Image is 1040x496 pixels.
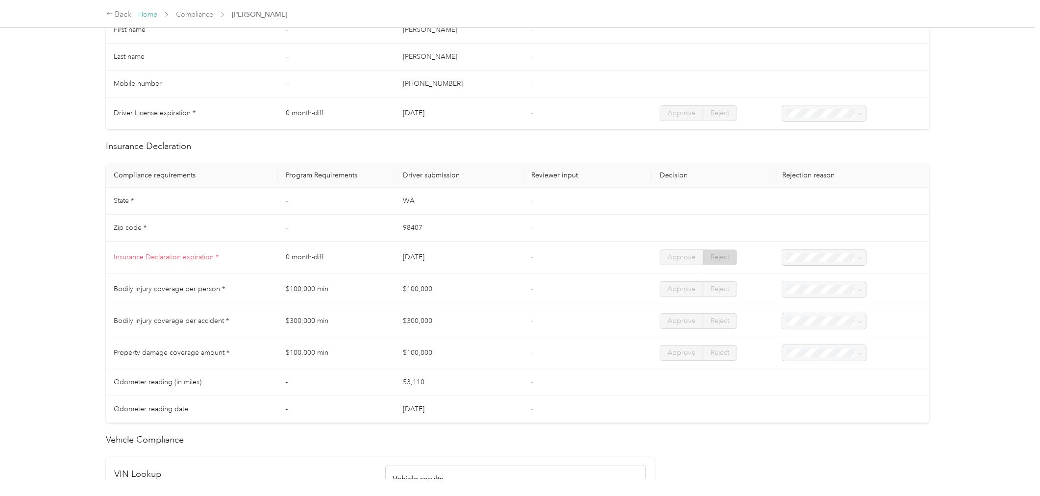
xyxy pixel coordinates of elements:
[774,163,929,188] th: Rejection reason
[395,273,523,305] td: $100,000
[278,305,395,337] td: $300,000 min
[106,71,278,98] td: Mobile number
[395,305,523,337] td: $300,000
[106,337,278,369] td: Property damage coverage amount *
[395,242,523,273] td: [DATE]
[395,44,523,71] td: [PERSON_NAME]
[395,215,523,242] td: 98407
[106,17,278,44] td: First name
[138,10,157,19] a: Home
[395,71,523,98] td: [PHONE_NUMBER]
[114,223,147,232] span: Zip code *
[523,163,652,188] th: Reviewer input
[278,337,395,369] td: $100,000 min
[531,317,533,325] span: -
[106,163,278,188] th: Compliance requirements
[114,52,145,61] span: Last name
[395,337,523,369] td: $100,000
[278,44,395,71] td: -
[232,9,287,20] span: [PERSON_NAME]
[395,188,523,215] td: WA
[106,369,278,396] td: Odometer reading (in miles)
[106,98,278,129] td: Driver License expiration *
[711,253,729,261] span: Reject
[531,109,533,117] span: -
[114,253,219,261] span: Insurance Declaration expiration *
[395,369,523,396] td: 53,110
[531,285,533,293] span: -
[531,253,533,261] span: -
[711,109,729,117] span: Reject
[106,433,929,446] h2: Vehicle Compliance
[668,253,695,261] span: Approve
[106,44,278,71] td: Last name
[531,25,533,34] span: -
[106,188,278,215] td: State *
[176,10,213,19] a: Compliance
[278,273,395,305] td: $100,000 min
[114,405,188,413] span: Odometer reading date
[395,163,523,188] th: Driver submission
[114,197,134,205] span: State *
[395,98,523,129] td: [DATE]
[278,17,395,44] td: -
[395,396,523,423] td: [DATE]
[531,378,533,386] span: -
[668,285,695,293] span: Approve
[278,369,395,396] td: -
[531,197,533,205] span: -
[985,441,1040,496] iframe: Everlance-gr Chat Button Frame
[711,317,729,325] span: Reject
[278,71,395,98] td: -
[114,285,225,293] span: Bodily injury coverage per person *
[114,109,196,117] span: Driver License expiration *
[278,188,395,215] td: -
[531,405,533,413] span: -
[711,285,729,293] span: Reject
[114,378,201,386] span: Odometer reading (in miles)
[531,79,533,88] span: -
[668,348,695,357] span: Approve
[114,348,229,357] span: Property damage coverage amount *
[114,25,146,34] span: First name
[531,223,533,232] span: -
[668,109,695,117] span: Approve
[668,317,695,325] span: Approve
[531,348,533,357] span: -
[395,17,523,44] td: [PERSON_NAME]
[106,242,278,273] td: Insurance Declaration expiration *
[106,9,132,21] div: Back
[393,473,639,485] h4: Vehicle results
[115,468,375,481] h2: VIN Lookup
[652,163,774,188] th: Decision
[106,305,278,337] td: Bodily injury coverage per accident *
[278,396,395,423] td: -
[531,52,533,61] span: -
[106,273,278,305] td: Bodily injury coverage per person *
[278,98,395,129] td: 0 month-diff
[278,215,395,242] td: -
[106,215,278,242] td: Zip code *
[114,317,229,325] span: Bodily injury coverage per accident *
[711,348,729,357] span: Reject
[106,140,929,153] h2: Insurance Declaration
[114,79,162,88] span: Mobile number
[278,242,395,273] td: 0 month-diff
[106,396,278,423] td: Odometer reading date
[278,163,395,188] th: Program Requirements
